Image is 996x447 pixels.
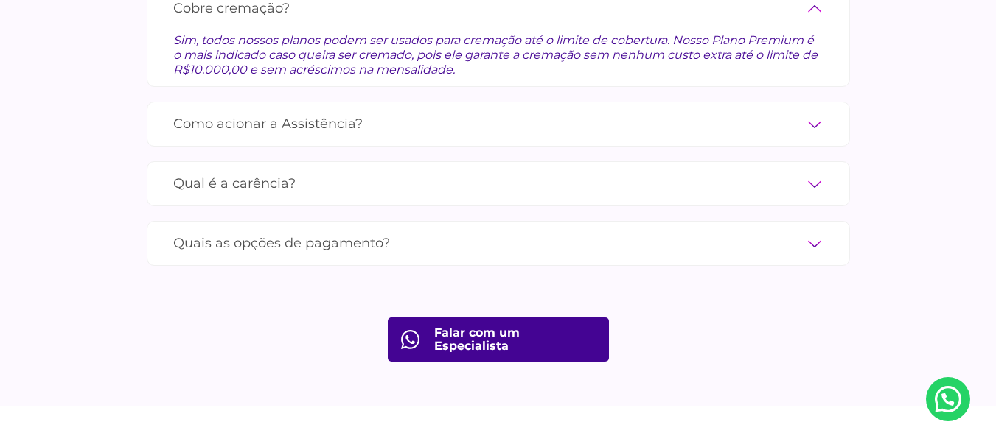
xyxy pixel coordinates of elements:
[173,230,823,256] label: Quais as opções de pagamento?
[173,21,823,77] div: Sim, todos nossos planos podem ser usados para cremação até o limite de cobertura. Nosso Plano Pr...
[401,330,419,349] img: fale com consultor
[388,317,609,362] a: Falar com um Especialista
[173,171,823,197] label: Qual é a carência?
[926,377,970,421] a: Nosso Whatsapp
[173,111,823,137] label: Como acionar a Assistência?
